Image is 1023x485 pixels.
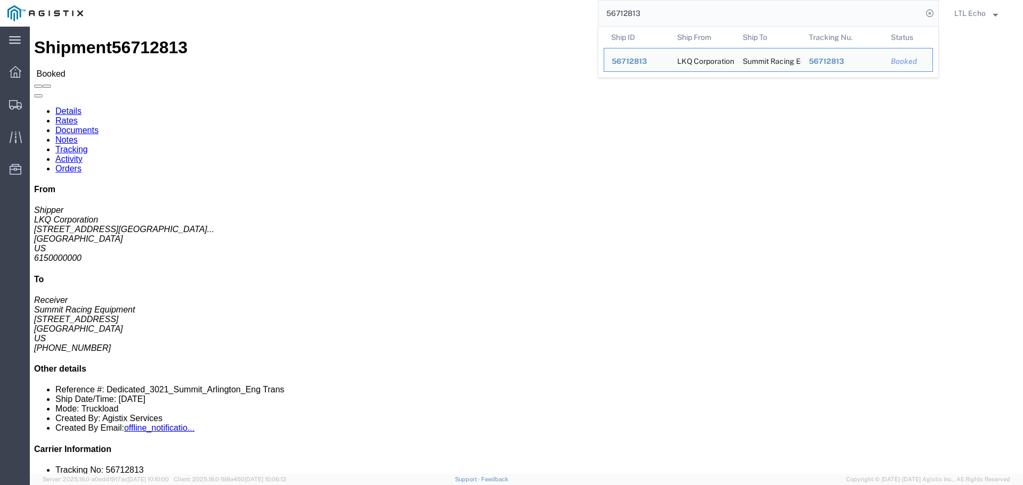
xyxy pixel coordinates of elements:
a: Support [455,476,482,482]
span: 56712813 [809,57,844,65]
th: Tracking Nu. [801,27,884,48]
span: Client: 2025.18.0-198a450 [174,476,286,482]
th: Ship ID [604,27,670,48]
div: 56712813 [612,56,662,67]
span: [DATE] 10:10:00 [127,476,169,482]
iframe: FS Legacy Container [30,27,1023,474]
th: Status [883,27,933,48]
span: Copyright © [DATE]-[DATE] Agistix Inc., All Rights Reserved [846,475,1010,484]
th: Ship From [670,27,736,48]
a: Feedback [481,476,508,482]
img: logo [7,5,83,21]
table: Search Results [604,27,938,77]
span: LTL Echo [954,7,986,19]
div: 56712813 [809,56,876,67]
span: Server: 2025.18.0-a0edd1917ac [43,476,169,482]
button: LTL Echo [954,7,1008,20]
div: LKQ Corporation [677,48,728,71]
span: 56712813 [612,57,647,65]
span: [DATE] 10:06:13 [245,476,286,482]
div: Booked [891,56,925,67]
th: Ship To [735,27,801,48]
div: Summit Racing Equipment [743,48,794,71]
input: Search for shipment number, reference number [598,1,922,26]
